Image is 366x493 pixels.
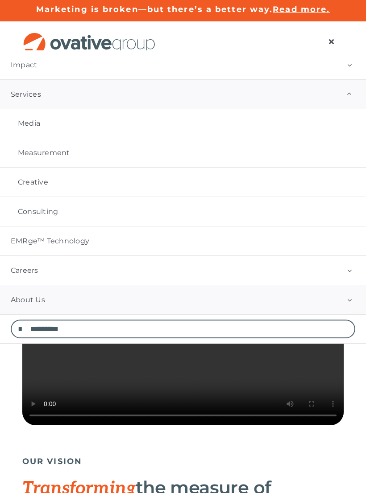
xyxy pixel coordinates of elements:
[18,119,40,128] span: Media
[22,32,156,40] a: OG_Full_horizontal_RGB
[11,296,45,304] span: About Us
[11,266,38,275] span: Careers
[333,256,366,285] button: Open submenu of Careers
[36,4,273,14] a: Marketing is broken—but there’s a better way.
[11,320,29,338] input: Search
[333,50,366,79] button: Open submenu of Impact
[18,178,48,187] span: Creative
[11,90,41,99] span: Services
[18,207,58,216] span: Consulting
[333,285,366,314] button: Open submenu of About Us
[11,320,355,338] input: Search...
[22,265,344,425] video: Sorry, your browser doesn't support embedded videos.
[273,4,330,14] a: Read more.
[319,33,344,50] nav: Menu
[11,61,37,70] span: Impact
[18,148,70,157] span: Measurement
[22,456,344,466] h5: OUR VISION
[333,80,366,109] button: Open submenu of Services
[11,237,89,246] span: EMRge™ Technology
